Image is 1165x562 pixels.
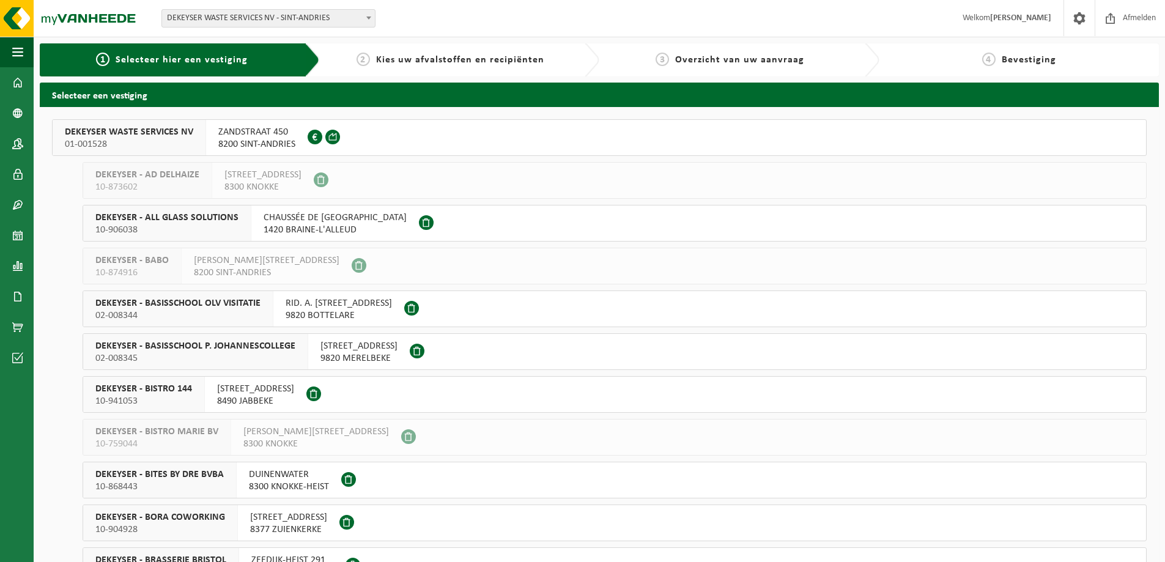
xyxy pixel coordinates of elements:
span: 8200 SINT-ANDRIES [194,267,339,279]
button: DEKEYSER - BISTRO 144 10-941053 [STREET_ADDRESS]8490 JABBEKE [83,376,1147,413]
span: DEKEYSER - BASISSCHOOL P. JOHANNESCOLLEGE [95,340,295,352]
strong: [PERSON_NAME] [990,13,1051,23]
button: DEKEYSER WASTE SERVICES NV 01-001528 ZANDSTRAAT 4508200 SINT-ANDRIES [52,119,1147,156]
span: 01-001528 [65,138,193,150]
span: 10-873602 [95,181,199,193]
span: ZANDSTRAAT 450 [218,126,295,138]
span: [STREET_ADDRESS] [224,169,301,181]
span: DEKEYSER - BASISSCHOOL OLV VISITATIE [95,297,261,309]
span: DEKEYSER - BABO [95,254,169,267]
button: DEKEYSER - BITES BY DRE BVBA 10-868443 DUINENWATER8300 KNOKKE-HEIST [83,462,1147,498]
span: DEKEYSER - BORA COWORKING [95,511,225,523]
button: DEKEYSER - BASISSCHOOL OLV VISITATIE 02-008344 RID. A. [STREET_ADDRESS]9820 BOTTELARE [83,290,1147,327]
span: 10-904928 [95,523,225,536]
span: Bevestiging [1002,55,1056,65]
span: 10-906038 [95,224,239,236]
span: 10-941053 [95,395,192,407]
span: [PERSON_NAME][STREET_ADDRESS] [243,426,389,438]
span: 8300 KNOKKE [224,181,301,193]
h2: Selecteer een vestiging [40,83,1159,106]
button: DEKEYSER - BORA COWORKING 10-904928 [STREET_ADDRESS]8377 ZUIENKERKE [83,505,1147,541]
span: DEKEYSER WASTE SERVICES NV - SINT-ANDRIES [162,10,375,27]
span: Kies uw afvalstoffen en recipiënten [376,55,544,65]
span: 4 [982,53,996,66]
span: 02-008345 [95,352,295,364]
button: DEKEYSER - BASISSCHOOL P. JOHANNESCOLLEGE 02-008345 [STREET_ADDRESS]9820 MERELBEKE [83,333,1147,370]
span: [STREET_ADDRESS] [250,511,327,523]
span: 8490 JABBEKE [217,395,294,407]
span: Overzicht van uw aanvraag [675,55,804,65]
span: RID. A. [STREET_ADDRESS] [286,297,392,309]
span: DEKEYSER WASTE SERVICES NV [65,126,193,138]
span: [STREET_ADDRESS] [217,383,294,395]
span: DEKEYSER - AD DELHAIZE [95,169,199,181]
span: [PERSON_NAME][STREET_ADDRESS] [194,254,339,267]
span: 10-759044 [95,438,218,450]
span: DEKEYSER - BISTRO MARIE BV [95,426,218,438]
span: 1 [96,53,109,66]
span: CHAUSSÉE DE [GEOGRAPHIC_DATA] [264,212,407,224]
span: 2 [357,53,370,66]
span: 8300 KNOKKE [243,438,389,450]
span: DEKEYSER - BITES BY DRE BVBA [95,468,224,481]
span: 10-874916 [95,267,169,279]
span: DEKEYSER - BISTRO 144 [95,383,192,395]
span: 8200 SINT-ANDRIES [218,138,295,150]
button: DEKEYSER - ALL GLASS SOLUTIONS 10-906038 CHAUSSÉE DE [GEOGRAPHIC_DATA]1420 BRAINE-L'ALLEUD [83,205,1147,242]
span: 8300 KNOKKE-HEIST [249,481,329,493]
span: 9820 BOTTELARE [286,309,392,322]
span: DUINENWATER [249,468,329,481]
span: 3 [656,53,669,66]
span: 02-008344 [95,309,261,322]
span: Selecteer hier een vestiging [116,55,248,65]
span: [STREET_ADDRESS] [320,340,398,352]
span: 10-868443 [95,481,224,493]
span: DEKEYSER WASTE SERVICES NV - SINT-ANDRIES [161,9,375,28]
span: DEKEYSER - ALL GLASS SOLUTIONS [95,212,239,224]
span: 8377 ZUIENKERKE [250,523,327,536]
span: 1420 BRAINE-L'ALLEUD [264,224,407,236]
span: 9820 MERELBEKE [320,352,398,364]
